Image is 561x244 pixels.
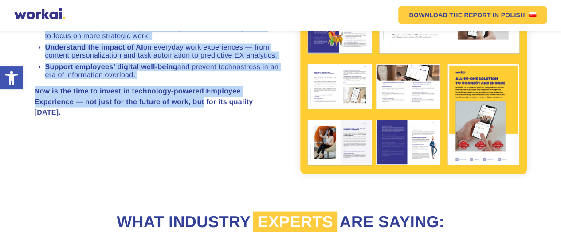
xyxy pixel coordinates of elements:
[398,6,547,24] a: DOWNLOAD THE REPORTIN POLISHPolish flag
[45,63,281,79] li: and prevent technostress in an era of information overload.
[45,24,281,40] li: by automating tasks and allowing teams to focus on more strategic work.
[133,36,167,45] span: Last name
[35,88,253,116] strong: Now is the time to invest in technology-powered Employee Experience — not just for the future of ...
[133,47,263,65] input: Your last name
[11,127,50,134] p: email messages
[45,44,143,51] strong: Understand the impact of AI
[45,63,177,71] strong: Support employees’ digital well-being
[45,44,281,60] li: on everyday work experiences — from content personalization and task automation to predictive EX ...
[409,12,490,18] em: DOWNLOAD THE REPORT
[2,128,8,134] input: email messages*
[529,12,536,17] img: Polish flag
[253,212,337,232] span: EXPERTS
[35,211,527,233] h2: WHAT INDUSTRY ARE SAYING:
[18,89,49,96] a: Privacy Policy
